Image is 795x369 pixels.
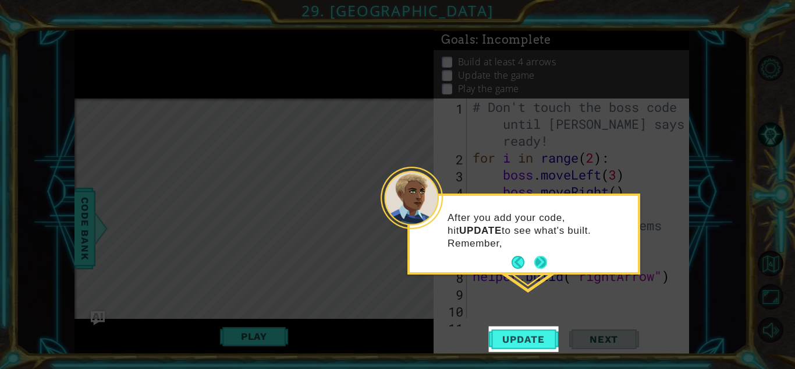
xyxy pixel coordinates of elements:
button: Next [532,254,549,271]
strong: UPDATE [459,225,502,236]
span: Update [491,333,556,345]
button: Back [512,256,534,269]
p: After you add your code, hit to see what's built. Remember, [448,212,630,250]
button: Update [489,326,559,352]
